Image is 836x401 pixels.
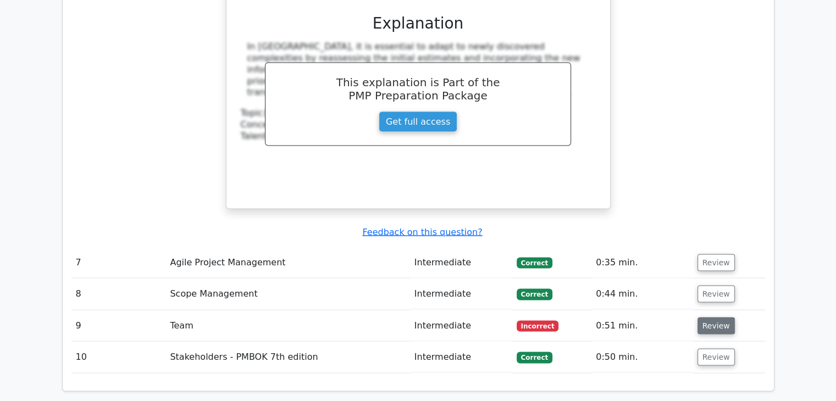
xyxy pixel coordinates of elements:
a: Feedback on this question? [362,226,482,237]
span: Correct [517,352,552,363]
h3: Explanation [247,14,589,33]
td: Intermediate [410,341,512,372]
button: Review [697,285,735,302]
td: Intermediate [410,247,512,278]
div: Talent Triangle: [241,107,596,141]
span: Correct [517,288,552,299]
div: Topic: [241,107,596,119]
td: Scope Management [165,278,409,309]
td: Stakeholders - PMBOK 7th edition [165,341,409,372]
td: 0:51 min. [591,310,693,341]
a: Get full access [379,111,457,132]
td: 0:35 min. [591,247,693,278]
div: In [GEOGRAPHIC_DATA], it is essential to adapt to newly discovered complexities by reassessing th... [247,41,589,98]
td: Agile Project Management [165,247,409,278]
td: Intermediate [410,278,512,309]
td: 10 [71,341,166,372]
td: 8 [71,278,166,309]
td: 0:44 min. [591,278,693,309]
button: Review [697,317,735,334]
button: Review [697,254,735,271]
span: Correct [517,257,552,268]
span: Incorrect [517,320,559,331]
td: Team [165,310,409,341]
div: Concept: [241,119,596,130]
td: 9 [71,310,166,341]
td: Intermediate [410,310,512,341]
td: 7 [71,247,166,278]
button: Review [697,348,735,365]
td: 0:50 min. [591,341,693,372]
